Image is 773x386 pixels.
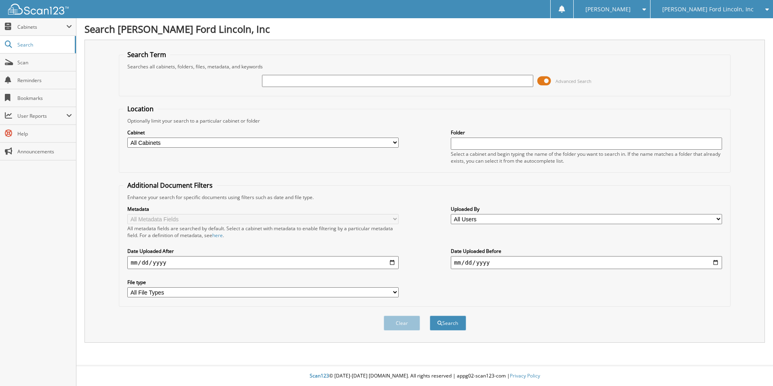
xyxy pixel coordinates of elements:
[17,130,72,137] span: Help
[123,50,170,59] legend: Search Term
[8,4,69,15] img: scan123-logo-white.svg
[123,63,726,70] div: Searches all cabinets, folders, files, metadata, and keywords
[384,316,420,331] button: Clear
[430,316,466,331] button: Search
[17,59,72,66] span: Scan
[123,104,158,113] legend: Location
[451,256,722,269] input: end
[585,7,631,12] span: [PERSON_NAME]
[451,248,722,255] label: Date Uploaded Before
[451,129,722,136] label: Folder
[127,256,399,269] input: start
[123,181,217,190] legend: Additional Document Filters
[310,372,329,379] span: Scan123
[451,151,722,164] div: Select a cabinet and begin typing the name of the folder you want to search in. If the name match...
[127,225,399,239] div: All metadata fields are searched by default. Select a cabinet with metadata to enable filtering b...
[76,366,773,386] div: © [DATE]-[DATE] [DOMAIN_NAME]. All rights reserved | appg02-scan123-com |
[555,78,591,84] span: Advanced Search
[510,372,540,379] a: Privacy Policy
[123,117,726,124] div: Optionally limit your search to a particular cabinet or folder
[17,23,66,30] span: Cabinets
[17,112,66,119] span: User Reports
[17,41,71,48] span: Search
[127,248,399,255] label: Date Uploaded After
[17,77,72,84] span: Reminders
[212,232,223,239] a: here
[123,194,726,201] div: Enhance your search for specific documents using filters such as date and file type.
[451,206,722,212] label: Uploaded By
[127,206,399,212] label: Metadata
[84,22,765,36] h1: Search [PERSON_NAME] Ford Lincoln, Inc
[127,279,399,286] label: File type
[17,148,72,155] span: Announcements
[17,95,72,102] span: Bookmarks
[662,7,754,12] span: [PERSON_NAME] Ford Lincoln, Inc
[127,129,399,136] label: Cabinet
